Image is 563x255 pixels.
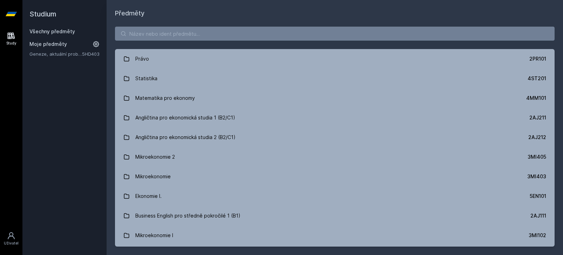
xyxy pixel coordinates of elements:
[135,91,195,105] div: Matematika pro ekonomy
[115,147,555,167] a: Mikroekonomie 2 3MI405
[29,28,75,34] a: Všechny předměty
[528,153,546,160] div: 3MI405
[115,206,555,226] a: Business English pro středně pokročilé 1 (B1) 2AJ111
[528,75,546,82] div: 4ST201
[115,108,555,127] a: Angličtina pro ekonomická studia 1 (B2/C1) 2AJ211
[115,127,555,147] a: Angličtina pro ekonomická studia 2 (B2/C1) 2AJ212
[135,52,149,66] div: Právo
[4,241,19,246] div: Uživatel
[1,28,21,49] a: Study
[135,170,171,184] div: Mikroekonomie
[135,111,235,125] div: Angličtina pro ekonomická studia 1 (B2/C1)
[530,212,546,219] div: 2AJ111
[115,49,555,69] a: Právo 2PR101
[82,51,100,57] a: 5HD403
[527,173,546,180] div: 3MI403
[135,209,240,223] div: Business English pro středně pokročilé 1 (B1)
[528,134,546,141] div: 2AJ212
[115,27,555,41] input: Název nebo ident předmětu…
[530,193,546,200] div: 5EN101
[135,130,236,144] div: Angličtina pro ekonomická studia 2 (B2/C1)
[135,71,157,85] div: Statistika
[529,114,546,121] div: 2AJ211
[529,232,546,239] div: 3MI102
[135,150,175,164] div: Mikroekonomie 2
[135,189,162,203] div: Ekonomie I.
[115,88,555,108] a: Matematika pro ekonomy 4MM101
[6,41,16,46] div: Study
[115,8,555,18] h1: Předměty
[115,226,555,245] a: Mikroekonomie I 3MI102
[115,167,555,186] a: Mikroekonomie 3MI403
[29,41,67,48] span: Moje předměty
[115,186,555,206] a: Ekonomie I. 5EN101
[29,50,82,57] a: Geneze, aktuální problémy a budoucnost Evropské unie
[135,228,173,242] div: Mikroekonomie I
[115,69,555,88] a: Statistika 4ST201
[529,55,546,62] div: 2PR101
[526,95,546,102] div: 4MM101
[1,228,21,249] a: Uživatel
